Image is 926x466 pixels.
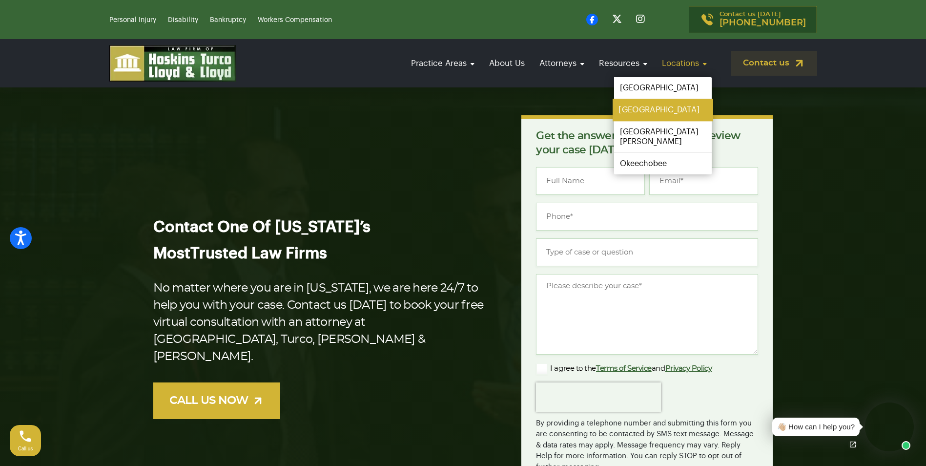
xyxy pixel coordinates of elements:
a: Contact us [DATE][PHONE_NUMBER] [689,6,817,33]
span: Most [153,246,190,261]
a: Attorneys [535,49,589,77]
a: [GEOGRAPHIC_DATA] [614,77,712,99]
p: No matter where you are in [US_STATE], we are here 24/7 to help you with your case. Contact us [D... [153,280,491,365]
a: [GEOGRAPHIC_DATA][PERSON_NAME] [614,121,712,152]
input: Phone* [536,203,758,231]
span: Call us [18,446,33,451]
a: Workers Compensation [258,17,332,23]
p: Contact us [DATE] [720,11,806,28]
input: Type of case or question [536,238,758,266]
a: About Us [484,49,530,77]
label: I agree to the and [536,363,712,375]
a: Personal Injury [109,17,156,23]
p: Get the answers you need. We’ll review your case [DATE], for free. [536,129,758,157]
a: [GEOGRAPHIC_DATA] [613,99,713,121]
a: Privacy Policy [665,365,712,372]
span: Contact One Of [US_STATE]’s [153,219,370,235]
img: arrow-up-right-light.svg [252,395,264,407]
a: Bankruptcy [210,17,246,23]
a: Terms of Service [596,365,652,372]
span: [PHONE_NUMBER] [720,18,806,28]
span: Trusted Law Firms [190,246,327,261]
a: Okeechobee [614,153,712,174]
a: CALL US NOW [153,382,280,419]
iframe: reCAPTCHA [536,382,661,412]
a: Contact us [731,51,817,76]
img: logo [109,45,236,82]
a: Resources [594,49,652,77]
div: 👋🏼 How can I help you? [777,422,855,433]
input: Email* [649,167,758,195]
a: Open chat [843,434,863,455]
input: Full Name [536,167,645,195]
a: Practice Areas [406,49,479,77]
a: Disability [168,17,198,23]
a: Locations [657,49,712,77]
